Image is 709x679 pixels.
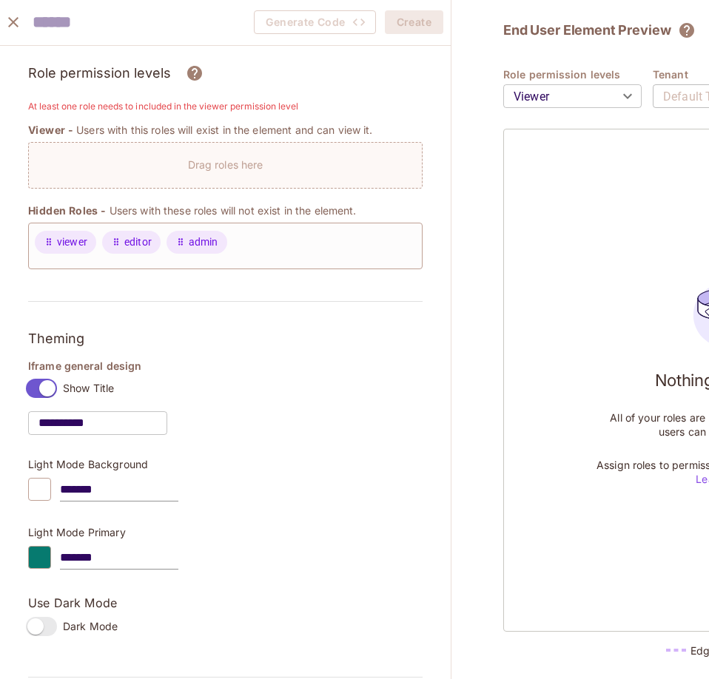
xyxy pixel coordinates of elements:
[110,203,357,217] p: Users with these roles will not exist in the element.
[503,75,642,117] div: Viewer
[188,158,263,172] p: Drag roles here
[385,10,443,34] button: Create
[124,234,152,250] span: editor
[28,459,423,470] p: Light Mode Background
[28,62,171,84] h3: Role permission levels
[63,381,114,395] span: Show Title
[28,203,107,218] span: Hidden Roles -
[28,99,423,114] h6: At least one role needs to included in the viewer permission level
[186,64,204,82] svg: Assign roles to different permission levels and grant users the correct rights over each element....
[28,527,423,538] p: Light Mode Primary
[254,10,376,34] button: Generate Code
[28,595,423,611] p: Use Dark Mode
[189,234,218,250] span: admin
[76,123,372,137] p: Users with this roles will exist in the element and can view it.
[57,234,87,250] span: viewer
[503,67,653,81] h4: Role permission levels
[503,21,671,39] h2: End User Element Preview
[28,123,73,138] span: Viewer -
[254,10,376,34] span: Create the element to generate code
[28,359,423,373] h4: Iframe general design
[63,619,118,633] span: Dark Mode
[678,21,696,39] svg: The element will only show tenant specific content. No user information will be visible across te...
[28,328,423,350] h3: Theming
